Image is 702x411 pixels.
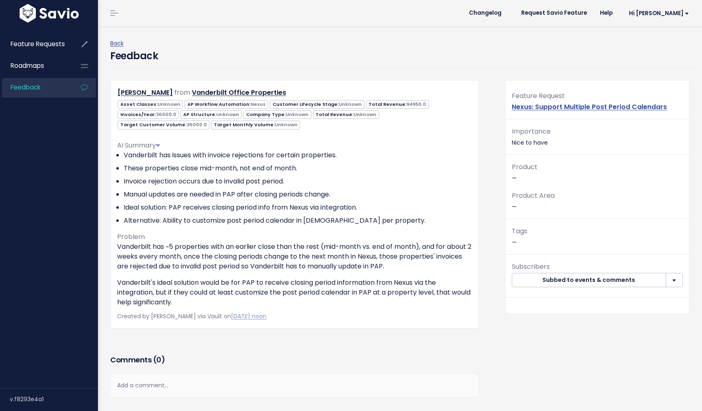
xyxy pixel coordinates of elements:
p: — [512,226,683,248]
a: Request Savio Feature [515,7,593,19]
span: from [174,88,190,97]
span: 94950.0 [407,101,426,107]
span: Target Customer Volume: [118,121,209,129]
p: — [512,161,683,183]
span: AP Workflow Automation: [184,100,268,109]
span: Total Revenue: [366,100,429,109]
span: Invoices/Year: [118,110,179,119]
span: Unknown [286,111,309,118]
img: logo-white.9d6f32f41409.svg [18,4,81,22]
li: These properties close mid-month, not end of month. [124,163,472,173]
span: Unknown [216,111,239,118]
a: Hi [PERSON_NAME] [619,7,695,20]
li: Vanderbilt has issues with invoice rejections for certain properties. [124,150,472,160]
span: Changelog [469,10,502,16]
div: Add a comment... [110,373,479,398]
a: Roadmaps [2,56,68,75]
span: Unknown [339,101,362,107]
span: Product Area [512,191,555,200]
li: Ideal solution: PAP receives closing period info from Nexus via integration. [124,203,472,212]
span: Nexus [251,101,266,107]
p: Vanderbilt has ~5 properties with an earlier close than the rest (mid-month vs. end of month), an... [117,242,472,271]
p: Nice to have [512,126,683,148]
span: AI Summary [117,141,160,150]
a: Vanderbilt Office Properties [192,88,286,97]
a: [PERSON_NAME] [118,88,173,97]
span: Customer Lifecycle Stage: [270,100,364,109]
span: Total Revenue: [313,110,379,119]
a: Feedback [2,78,68,97]
span: Problem [117,232,145,241]
span: Asset Classes: [118,100,183,109]
span: Tags [512,226,527,236]
span: Feature Request [512,91,565,101]
h3: Comments ( ) [110,354,479,366]
a: Feature Requests [2,35,68,54]
p: — [512,190,683,212]
li: Alternative: Ability to customize post period calendar in [DEMOGRAPHIC_DATA] per property. [124,216,472,226]
span: Created by [PERSON_NAME] via Vault on [117,312,267,320]
a: Back [110,39,124,47]
span: Feedback [11,83,40,92]
span: AP Structure: [180,110,242,119]
li: Invoice rejection occurs due to invalid post period. [124,176,472,186]
span: Company Type: [243,110,311,119]
span: Target Monthly Volume: [211,121,300,129]
span: Subscribers [512,262,550,271]
a: Nexus: Support Multiple Post Period Calendars [512,102,667,112]
p: Vanderbilt's ideal solution would be for PAP to receive closing period information from Nexus via... [117,278,472,307]
span: Unknown [158,101,180,107]
span: Hi [PERSON_NAME] [629,10,689,16]
span: Roadmaps [11,61,44,70]
span: Importance [512,127,551,136]
button: Subbed to events & comments [512,273,666,288]
span: 36000.0 [156,111,176,118]
span: Feature Requests [11,40,65,48]
span: 36000.0 [187,121,207,128]
span: Unknown [353,111,376,118]
span: 0 [156,355,161,365]
li: Manual updates are needed in PAP after closing periods change. [124,190,472,199]
div: v.f8293e4a1 [10,389,98,410]
a: [DATE] noon [231,312,267,320]
h4: Feedback [110,49,158,63]
span: Product [512,162,538,172]
span: Unknown [275,121,298,128]
a: Help [593,7,619,19]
